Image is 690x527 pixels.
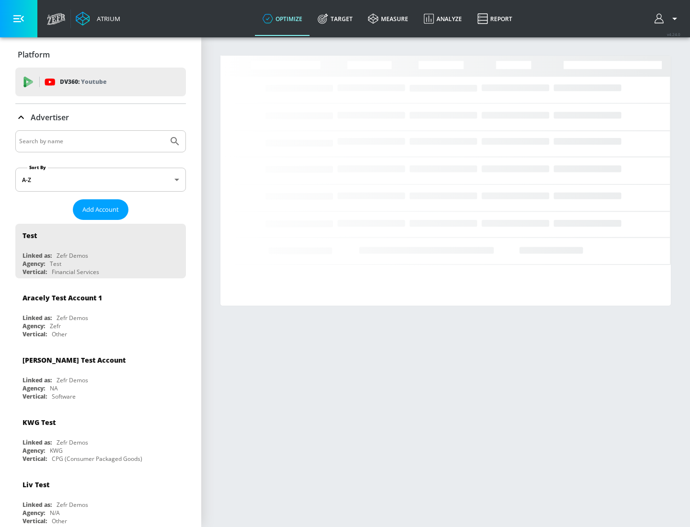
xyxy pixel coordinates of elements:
[27,164,48,171] label: Sort By
[15,286,186,341] div: Aracely Test Account 1Linked as:Zefr DemosAgency:ZefrVertical:Other
[360,1,416,36] a: measure
[15,348,186,403] div: [PERSON_NAME] Test AccountLinked as:Zefr DemosAgency:NAVertical:Software
[23,268,47,276] div: Vertical:
[23,252,52,260] div: Linked as:
[31,112,69,123] p: Advertiser
[23,517,47,525] div: Vertical:
[50,447,63,455] div: KWG
[50,260,61,268] div: Test
[52,455,142,463] div: CPG (Consumer Packaged Goods)
[255,1,310,36] a: optimize
[416,1,470,36] a: Analyze
[667,32,680,37] span: v 4.24.0
[50,322,61,330] div: Zefr
[23,392,47,401] div: Vertical:
[76,11,120,26] a: Atrium
[81,77,106,87] p: Youtube
[23,322,45,330] div: Agency:
[23,330,47,338] div: Vertical:
[18,49,50,60] p: Platform
[52,268,99,276] div: Financial Services
[57,314,88,322] div: Zefr Demos
[57,438,88,447] div: Zefr Demos
[15,104,186,131] div: Advertiser
[50,384,58,392] div: NA
[23,480,49,489] div: Liv Test
[52,330,67,338] div: Other
[15,168,186,192] div: A-Z
[23,418,56,427] div: KWG Test
[23,293,102,302] div: Aracely Test Account 1
[23,384,45,392] div: Agency:
[15,224,186,278] div: TestLinked as:Zefr DemosAgency:TestVertical:Financial Services
[23,455,47,463] div: Vertical:
[23,314,52,322] div: Linked as:
[23,355,126,365] div: [PERSON_NAME] Test Account
[23,260,45,268] div: Agency:
[52,392,76,401] div: Software
[57,252,88,260] div: Zefr Demos
[15,68,186,96] div: DV360: Youtube
[57,501,88,509] div: Zefr Demos
[15,411,186,465] div: KWG TestLinked as:Zefr DemosAgency:KWGVertical:CPG (Consumer Packaged Goods)
[50,509,60,517] div: N/A
[310,1,360,36] a: Target
[23,501,52,509] div: Linked as:
[23,438,52,447] div: Linked as:
[23,231,37,240] div: Test
[23,509,45,517] div: Agency:
[470,1,520,36] a: Report
[15,41,186,68] div: Platform
[93,14,120,23] div: Atrium
[19,135,164,148] input: Search by name
[23,447,45,455] div: Agency:
[57,376,88,384] div: Zefr Demos
[60,77,106,87] p: DV360:
[52,517,67,525] div: Other
[73,199,128,220] button: Add Account
[23,376,52,384] div: Linked as:
[82,204,119,215] span: Add Account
